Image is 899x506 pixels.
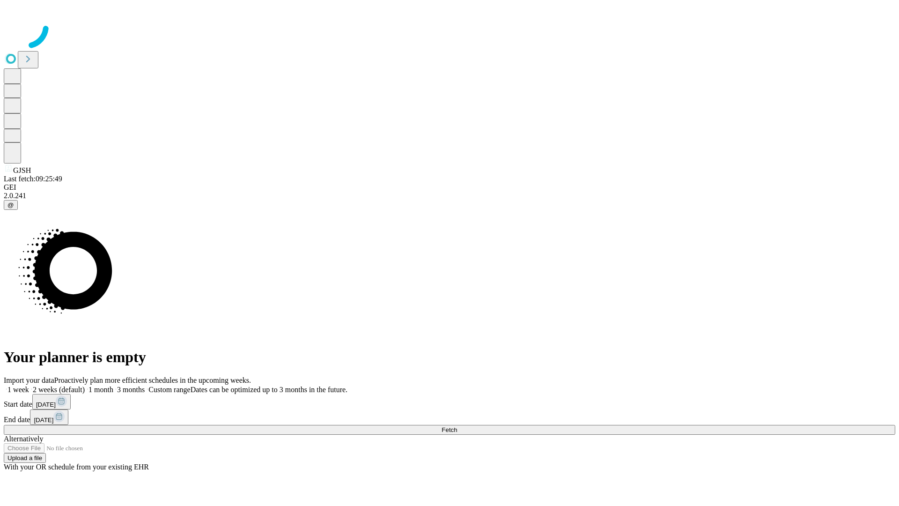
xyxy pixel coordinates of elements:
[4,425,895,435] button: Fetch
[117,386,145,394] span: 3 months
[442,426,457,433] span: Fetch
[34,417,53,424] span: [DATE]
[4,435,43,443] span: Alternatively
[191,386,347,394] span: Dates can be optimized up to 3 months in the future.
[4,175,62,183] span: Last fetch: 09:25:49
[13,166,31,174] span: GJSH
[4,200,18,210] button: @
[54,376,251,384] span: Proactively plan more efficient schedules in the upcoming weeks.
[4,409,895,425] div: End date
[88,386,113,394] span: 1 month
[148,386,190,394] span: Custom range
[4,394,895,409] div: Start date
[4,349,895,366] h1: Your planner is empty
[36,401,56,408] span: [DATE]
[7,201,14,208] span: @
[4,376,54,384] span: Import your data
[4,453,46,463] button: Upload a file
[4,192,895,200] div: 2.0.241
[30,409,68,425] button: [DATE]
[33,386,85,394] span: 2 weeks (default)
[32,394,71,409] button: [DATE]
[4,463,149,471] span: With your OR schedule from your existing EHR
[4,183,895,192] div: GEI
[7,386,29,394] span: 1 week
